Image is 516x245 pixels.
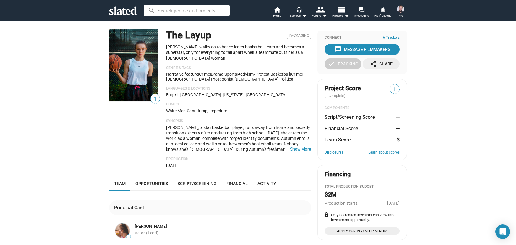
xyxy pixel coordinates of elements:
[135,223,167,229] a: [PERSON_NAME]
[387,201,400,206] span: [DATE]
[370,60,377,68] mat-icon: share
[290,12,307,19] div: Services
[269,72,270,77] span: |
[114,181,126,186] span: Team
[270,72,290,77] span: basketball
[279,77,294,81] span: political
[181,92,221,97] span: [GEOGRAPHIC_DATA]
[359,7,364,12] mat-icon: forum
[166,119,311,124] p: Synopsis
[210,72,211,77] span: |
[114,204,146,211] div: Principal Cast
[109,176,130,191] a: Team
[301,12,308,19] mat-icon: arrow_drop_down
[325,184,400,189] div: Total Production budget
[325,106,400,111] div: COMPONENTS
[372,6,394,19] a: Notifications
[374,12,391,19] span: Notifications
[332,12,349,19] span: Projects
[273,6,281,13] mat-icon: home
[226,181,248,186] span: Financial
[328,60,335,68] mat-icon: check
[237,72,238,77] span: |
[325,201,358,206] span: Production starts
[325,125,358,132] dt: Financial Score
[334,44,390,55] div: Message Filmmakers
[351,6,372,19] a: Messaging
[273,12,281,19] span: Home
[126,235,131,239] span: —
[309,6,330,19] button: People
[325,150,343,155] a: Disclosures
[284,146,290,152] span: …
[166,29,211,42] h1: The Layup
[199,72,210,77] span: Crime
[290,72,291,77] span: |
[288,6,309,19] button: Services
[146,230,158,235] span: (Lead)
[328,58,358,69] div: Tracking
[394,125,400,132] dd: —
[166,163,178,168] span: [DATE]
[178,181,217,186] span: Script/Screening
[166,102,311,107] p: Comps
[325,190,336,199] h2: $2M
[115,223,130,238] img: Izzy Daniel
[324,212,329,217] mat-icon: lock
[394,137,400,143] dd: 3
[397,5,404,13] img: Sara Krupnick
[266,6,288,19] a: Home
[224,72,237,77] span: Sports
[316,5,325,14] mat-icon: people
[144,5,230,16] input: Search people and projects
[151,95,160,103] span: 1
[325,137,351,143] dt: Team Score
[221,176,253,191] a: Financial
[325,227,400,235] a: Apply for Investor Status
[166,92,180,97] span: English
[166,72,198,77] span: Narrative feature
[166,66,311,71] p: Genre & Tags
[224,72,224,77] span: |
[279,77,279,81] span: |
[198,72,199,77] span: |
[337,5,346,14] mat-icon: view_list
[325,213,400,223] div: Only accredited investors can view this investment opportunity.
[383,35,400,40] span: 6 Trackers
[211,72,224,77] span: Drama
[291,72,302,77] span: crime
[328,228,396,234] span: Apply for Investor Status
[354,12,369,19] span: Messaging
[394,114,400,120] dd: —
[380,6,386,12] mat-icon: notifications
[312,12,327,19] div: People
[325,35,400,40] div: Connect
[334,46,341,53] mat-icon: message
[180,92,181,97] span: |
[325,94,346,98] span: (incomplete)
[166,86,311,91] p: Languages & Locations
[290,146,311,152] button: …Show More
[390,85,399,94] span: 1
[130,176,173,191] a: Opportunities
[253,176,281,191] a: Activity
[238,72,269,77] span: activism/protest
[287,32,311,39] span: Packaging
[109,29,158,101] img: The Layup
[363,58,400,69] button: Share
[399,12,403,19] span: Me
[325,84,361,92] span: Project Score
[343,12,350,19] mat-icon: arrow_drop_down
[166,44,311,61] p: [PERSON_NAME] walks on to her college's basketball team and becomes a superstar, only for everyth...
[495,224,510,239] div: Open Intercom Messenger
[325,170,351,178] div: Financing
[394,4,408,20] button: Sara KrupnickMe
[135,181,168,186] span: Opportunities
[173,176,221,191] a: Script/Screening
[166,157,311,162] p: Production
[321,12,328,19] mat-icon: arrow_drop_down
[325,44,400,55] button: Message Filmmakers
[257,181,276,186] span: Activity
[166,125,310,206] span: [PERSON_NAME], a star basketball player, runs away from home and secretly transitions shortly aft...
